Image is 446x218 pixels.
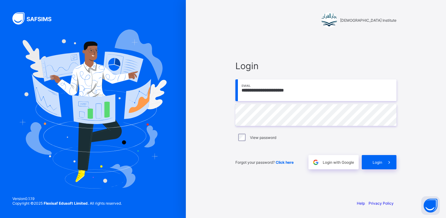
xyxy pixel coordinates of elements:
label: View password [250,135,276,140]
span: Forgot your password? [235,160,294,165]
a: Click here [276,160,294,165]
strong: Flexisaf Edusoft Limited. [44,201,89,206]
span: Login [235,60,396,71]
img: Hero Image [19,29,167,188]
span: Login with Google [323,160,354,165]
img: google.396cfc9801f0270233282035f929180a.svg [312,159,319,166]
span: Login [373,160,382,165]
button: Open asap [421,196,440,215]
img: SAFSIMS Logo [12,12,59,24]
a: Help [357,201,365,206]
span: Copyright © 2025 All rights reserved. [12,201,122,206]
span: Version 0.1.19 [12,196,122,201]
a: Privacy Policy [369,201,394,206]
span: [DEMOGRAPHIC_DATA] Institute [340,18,396,23]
